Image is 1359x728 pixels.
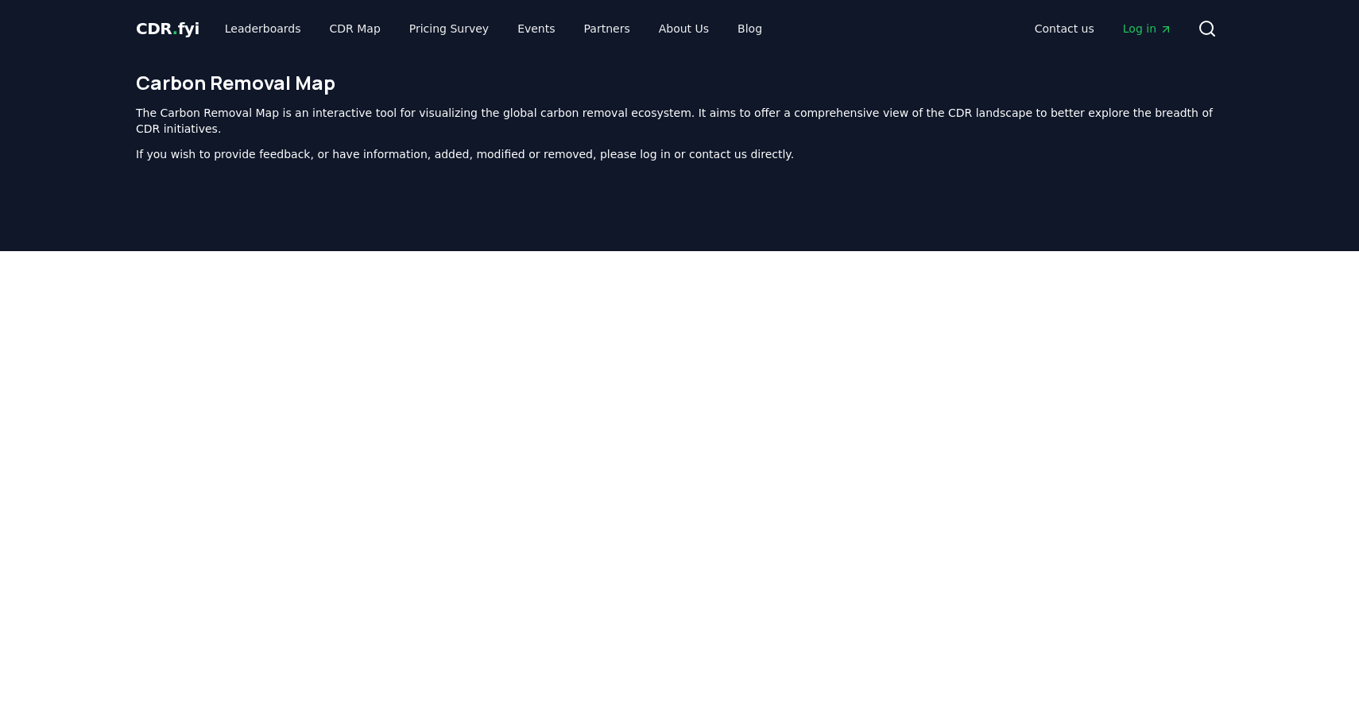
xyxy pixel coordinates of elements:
a: CDR Map [317,14,393,43]
a: Events [505,14,567,43]
p: The Carbon Removal Map is an interactive tool for visualizing the global carbon removal ecosystem... [136,105,1223,137]
a: About Us [646,14,722,43]
a: Pricing Survey [397,14,501,43]
a: Partners [571,14,643,43]
a: Leaderboards [212,14,314,43]
span: Log in [1123,21,1172,37]
a: Blog [725,14,775,43]
nav: Main [212,14,775,43]
span: CDR fyi [136,19,199,38]
a: Log in [1110,14,1185,43]
h1: Carbon Removal Map [136,70,1223,95]
span: . [172,19,178,38]
a: Contact us [1022,14,1107,43]
a: CDR.fyi [136,17,199,40]
p: If you wish to provide feedback, or have information, added, modified or removed, please log in o... [136,146,1223,162]
nav: Main [1022,14,1185,43]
